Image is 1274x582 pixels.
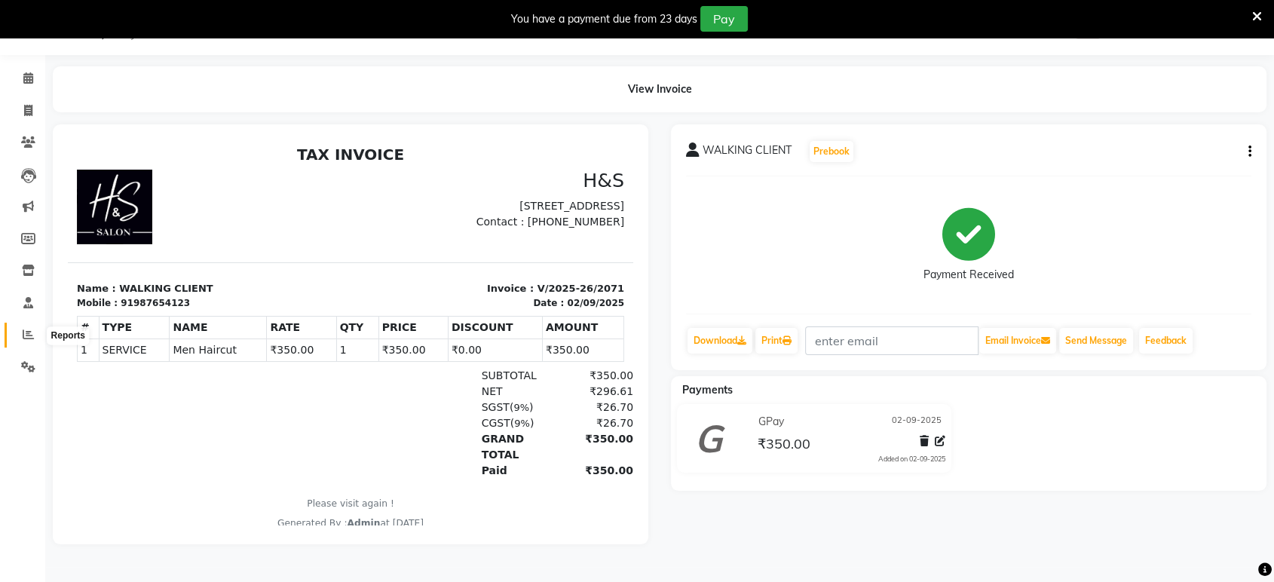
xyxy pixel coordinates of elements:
[758,414,784,430] span: GPay
[405,228,485,244] div: SUBTOTAL
[414,262,442,274] span: SGST
[1059,328,1133,354] button: Send Message
[311,199,380,222] td: ₹350.00
[485,228,565,244] div: ₹350.00
[758,435,810,456] span: ₹350.00
[53,66,1266,112] div: View Invoice
[414,277,443,289] span: CGST
[810,141,853,162] button: Prebook
[199,199,268,222] td: ₹350.00
[700,6,748,32] button: Pay
[47,327,89,345] div: Reports
[9,142,274,157] p: Name : WALKING CLIENT
[923,267,1014,283] div: Payment Received
[9,6,556,24] h2: TAX INVOICE
[292,30,556,53] h3: H&S
[485,276,565,292] div: ₹26.70
[10,176,32,199] th: #
[511,11,697,27] div: You have a payment due from 23 days
[268,199,311,222] td: 1
[199,176,268,199] th: RATE
[405,323,485,339] div: Paid
[446,262,461,274] span: 9%
[105,203,195,219] span: Men Haircut
[53,157,122,170] div: 91987654123
[405,244,485,260] div: NET
[405,260,485,276] div: ( )
[499,157,556,170] div: 02/09/2025
[9,157,50,170] div: Mobile :
[380,176,474,199] th: DISCOUNT
[474,199,556,222] td: ₹350.00
[485,244,565,260] div: ₹296.61
[102,176,199,199] th: NAME
[485,292,565,323] div: ₹350.00
[1139,328,1193,354] a: Feedback
[703,142,792,164] span: WALKING CLIENT
[380,199,474,222] td: ₹0.00
[292,142,556,157] p: Invoice : V/2025-26/2071
[682,383,733,397] span: Payments
[292,59,556,75] p: [STREET_ADDRESS]
[9,357,556,371] p: Please visit again !
[405,276,485,292] div: ( )
[31,199,102,222] td: SERVICE
[31,176,102,199] th: TYPE
[979,328,1056,354] button: Email Invoice
[405,292,485,323] div: GRAND TOTAL
[474,176,556,199] th: AMOUNT
[688,328,752,354] a: Download
[878,454,945,464] div: Added on 02-09-2025
[10,199,32,222] td: 1
[268,176,311,199] th: QTY
[292,75,556,90] p: Contact : [PHONE_NUMBER]
[892,414,942,430] span: 02-09-2025
[446,278,462,289] span: 9%
[805,326,978,355] input: enter email
[311,176,380,199] th: PRICE
[9,377,556,391] div: Generated By : at [DATE]
[279,378,312,389] span: Admin
[485,260,565,276] div: ₹26.70
[485,323,565,339] div: ₹350.00
[755,328,798,354] a: Print
[465,157,496,170] div: Date :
